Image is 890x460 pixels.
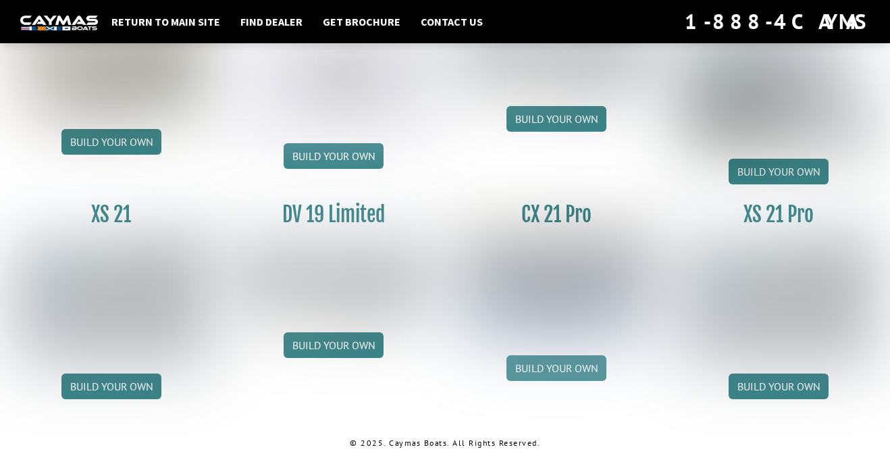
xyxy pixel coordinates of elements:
img: dv-19-ban_from_website_for_caymas_connect.png [236,232,432,322]
a: Build your own [729,374,829,399]
a: Build your own [284,143,384,169]
a: Build your own [61,374,161,399]
a: Get Brochure [316,13,407,30]
img: dv-19-ban_from_website_for_caymas_connect.png [459,5,654,95]
a: Find Dealer [234,13,309,30]
h3: XS 21 Pro [681,202,877,227]
img: CX-21Pro_thumbnail.jpg [459,232,654,345]
a: Build your own [506,106,606,132]
a: Build your own [284,332,384,358]
img: white-logo-c9c8dbefe5ff5ceceb0f0178aa75bf4bb51f6bca0971e226c86eb53dfe498488.png [20,16,98,30]
h3: XS 21 [14,202,209,227]
img: DV_20_from_website_for_caymas_connect.png [681,5,877,148]
p: © 2025. Caymas Boats. All Rights Reserved. [14,437,876,449]
a: Build your own [61,129,161,155]
img: CX21_thumb.jpg [14,5,209,118]
img: XS_21_thumbnail.jpg [681,232,877,363]
a: Build your own [729,159,829,184]
h3: CX 21 Pro [459,202,654,227]
img: DV22_original_motor_cropped_for_caymas_connect.jpg [236,5,432,132]
a: Contact Us [414,13,490,30]
div: 1-888-4CAYMAS [685,7,870,36]
img: XS_21_thumbnail.jpg [14,232,209,363]
a: Return to main site [105,13,227,30]
h3: DV 19 Limited [236,202,432,227]
a: Build your own [506,355,606,381]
